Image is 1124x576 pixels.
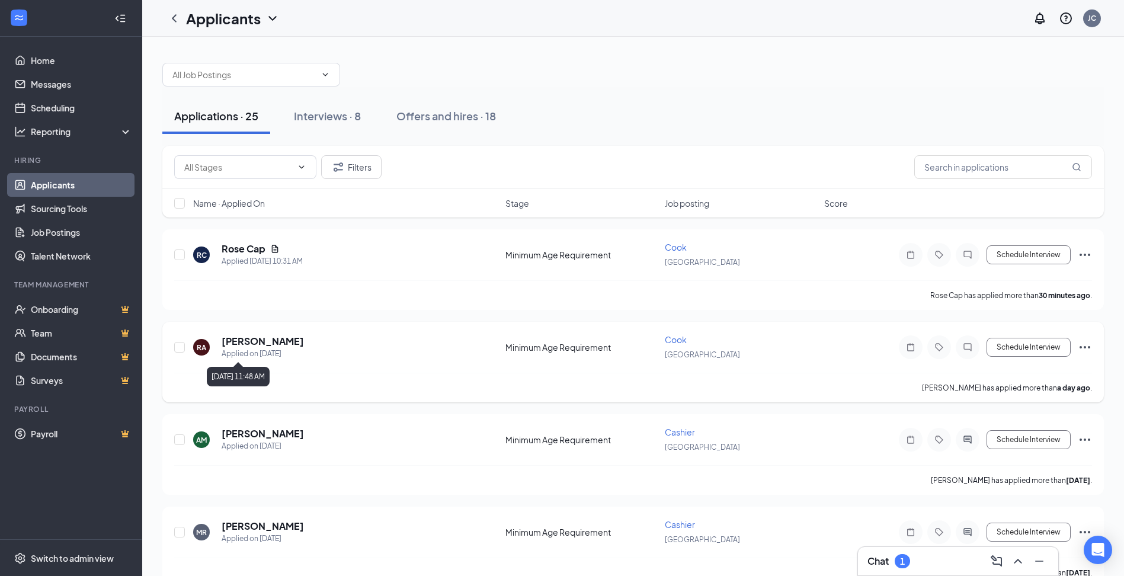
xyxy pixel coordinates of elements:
[1078,340,1092,354] svg: Ellipses
[665,350,740,359] span: [GEOGRAPHIC_DATA]
[665,258,740,267] span: [GEOGRAPHIC_DATA]
[31,321,132,345] a: TeamCrown
[1011,554,1025,568] svg: ChevronUp
[1032,554,1046,568] svg: Minimize
[297,162,306,172] svg: ChevronDown
[665,535,740,544] span: [GEOGRAPHIC_DATA]
[222,533,304,545] div: Applied on [DATE]
[932,343,946,352] svg: Tag
[987,430,1071,449] button: Schedule Interview
[31,197,132,220] a: Sourcing Tools
[31,552,114,564] div: Switch to admin view
[505,197,529,209] span: Stage
[824,197,848,209] span: Score
[321,155,382,179] button: Filter Filters
[197,343,206,353] div: RA
[505,249,658,261] div: Minimum Age Requirement
[31,72,132,96] a: Messages
[222,427,304,440] h5: [PERSON_NAME]
[1030,552,1049,571] button: Minimize
[31,96,132,120] a: Scheduling
[987,338,1071,357] button: Schedule Interview
[665,334,687,345] span: Cook
[904,343,918,352] svg: Note
[960,435,975,444] svg: ActiveChat
[989,554,1004,568] svg: ComposeMessage
[222,440,304,452] div: Applied on [DATE]
[31,244,132,268] a: Talent Network
[396,108,496,123] div: Offers and hires · 18
[1059,11,1073,25] svg: QuestionInfo
[1066,476,1090,485] b: [DATE]
[222,242,265,255] h5: Rose Cap
[321,70,330,79] svg: ChevronDown
[505,434,658,446] div: Minimum Age Requirement
[31,369,132,392] a: SurveysCrown
[186,8,261,28] h1: Applicants
[31,49,132,72] a: Home
[31,173,132,197] a: Applicants
[222,255,303,267] div: Applied [DATE] 10:31 AM
[960,527,975,537] svg: ActiveChat
[1008,552,1027,571] button: ChevronUp
[197,250,207,260] div: RC
[665,197,709,209] span: Job posting
[13,12,25,24] svg: WorkstreamLogo
[14,155,130,165] div: Hiring
[900,556,905,567] div: 1
[960,250,975,260] svg: ChatInactive
[222,520,304,533] h5: [PERSON_NAME]
[960,343,975,352] svg: ChatInactive
[987,245,1071,264] button: Schedule Interview
[1039,291,1090,300] b: 30 minutes ago
[31,345,132,369] a: DocumentsCrown
[987,552,1006,571] button: ComposeMessage
[31,126,133,137] div: Reporting
[31,297,132,321] a: OnboardingCrown
[114,12,126,24] svg: Collapse
[932,435,946,444] svg: Tag
[14,126,26,137] svg: Analysis
[1084,536,1112,564] div: Open Intercom Messenger
[1078,525,1092,539] svg: Ellipses
[665,427,695,437] span: Cashier
[1072,162,1081,172] svg: MagnifyingGlass
[196,527,207,537] div: MR
[196,435,207,445] div: AM
[505,526,658,538] div: Minimum Age Requirement
[1078,248,1092,262] svg: Ellipses
[172,68,316,81] input: All Job Postings
[1078,433,1092,447] svg: Ellipses
[665,443,740,452] span: [GEOGRAPHIC_DATA]
[14,404,130,414] div: Payroll
[14,552,26,564] svg: Settings
[184,161,292,174] input: All Stages
[167,11,181,25] svg: ChevronLeft
[331,160,345,174] svg: Filter
[505,341,658,353] div: Minimum Age Requirement
[904,250,918,260] svg: Note
[904,435,918,444] svg: Note
[904,527,918,537] svg: Note
[294,108,361,123] div: Interviews · 8
[932,250,946,260] svg: Tag
[193,197,265,209] span: Name · Applied On
[174,108,258,123] div: Applications · 25
[931,475,1092,485] p: [PERSON_NAME] has applied more than .
[867,555,889,568] h3: Chat
[922,383,1092,393] p: [PERSON_NAME] has applied more than .
[14,280,130,290] div: Team Management
[270,244,280,254] svg: Document
[665,519,695,530] span: Cashier
[1088,13,1096,23] div: JC
[665,242,687,252] span: Cook
[930,290,1092,300] p: Rose Cap has applied more than .
[932,527,946,537] svg: Tag
[207,367,270,386] div: [DATE] 11:48 AM
[31,422,132,446] a: PayrollCrown
[1057,383,1090,392] b: a day ago
[222,335,304,348] h5: [PERSON_NAME]
[31,220,132,244] a: Job Postings
[914,155,1092,179] input: Search in applications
